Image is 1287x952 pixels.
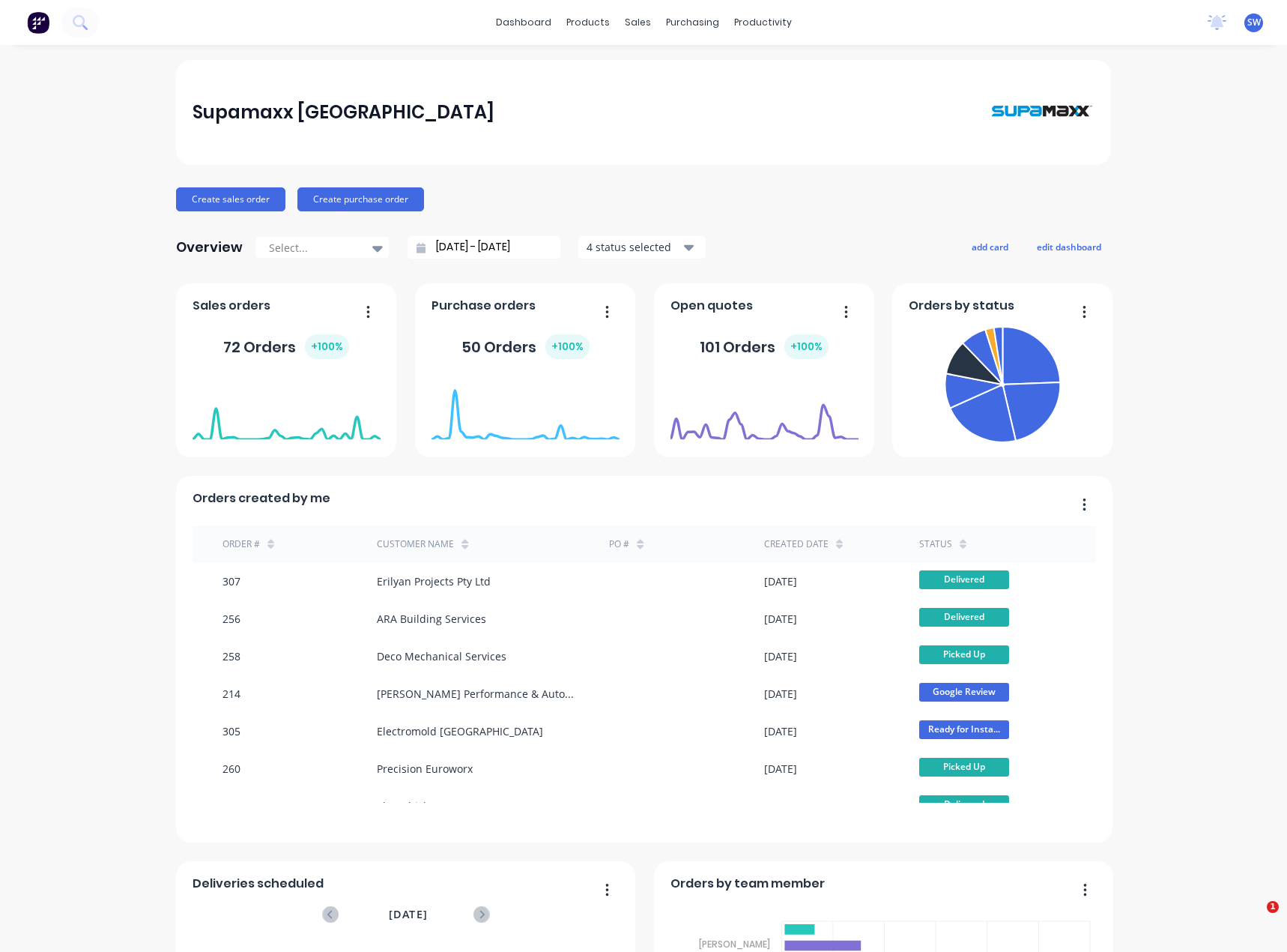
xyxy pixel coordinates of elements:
[176,232,243,262] div: Overview
[764,798,797,814] div: [DATE]
[699,938,770,951] tspan: [PERSON_NAME]
[545,334,590,359] div: + 100 %
[919,608,1009,627] span: Delivered
[919,570,1009,589] span: Delivered
[488,11,559,34] a: dashboard
[222,798,240,814] div: 276
[919,645,1009,664] span: Picked Up
[784,334,829,359] div: + 100 %
[909,297,1014,315] span: Orders by status
[222,611,240,627] div: 256
[764,611,797,627] div: [DATE]
[389,906,428,923] span: [DATE]
[27,11,49,34] img: Factory
[461,334,590,359] div: 50 Orders
[222,723,240,739] div: 305
[764,537,829,551] div: Created date
[658,11,727,34] div: purchasing
[193,875,324,893] span: Deliveries scheduled
[919,720,1009,739] span: Ready for Insta...
[222,648,240,664] div: 258
[764,573,797,589] div: [DATE]
[1027,237,1111,256] button: edit dashboard
[377,537,454,551] div: Customer Name
[764,648,797,664] div: [DATE]
[587,239,681,255] div: 4 status selected
[670,875,825,893] span: Orders by team member
[764,723,797,739] div: [DATE]
[223,334,349,359] div: 72 Orders
[377,611,486,627] div: ARA Building Services
[1247,16,1261,29] span: SW
[962,237,1018,256] button: add card
[1267,901,1279,913] span: 1
[297,187,424,211] button: Create purchase order
[1236,901,1272,937] iframe: Intercom live chat
[222,761,240,777] div: 260
[764,761,797,777] div: [DATE]
[193,489,330,507] span: Orders created by me
[222,686,240,702] div: 214
[578,236,706,259] button: 4 status selected
[609,537,629,551] div: PO #
[377,648,506,664] div: Deco Mechanical Services
[919,683,1009,702] span: Google Review
[222,537,260,551] div: Order #
[222,573,240,589] div: 307
[990,75,1094,149] img: Supamaxx Australia
[305,334,349,359] div: + 100 %
[559,11,617,34] div: products
[919,795,1009,814] span: Delivered
[431,297,536,315] span: Purchase orders
[377,573,491,589] div: Erilyan Projects Pty Ltd
[764,686,797,702] div: [DATE]
[377,761,473,777] div: Precision Euroworx
[377,798,484,814] div: The Whisky Company
[919,537,952,551] div: status
[727,11,799,34] div: productivity
[377,723,543,739] div: Electromold [GEOGRAPHIC_DATA]
[919,758,1009,777] span: Picked Up
[193,297,270,315] span: Sales orders
[193,97,494,127] div: Supamaxx [GEOGRAPHIC_DATA]
[176,187,285,211] button: Create sales order
[670,297,753,315] span: Open quotes
[700,334,829,359] div: 101 Orders
[617,11,658,34] div: sales
[377,686,579,702] div: [PERSON_NAME] Performance & Automotive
